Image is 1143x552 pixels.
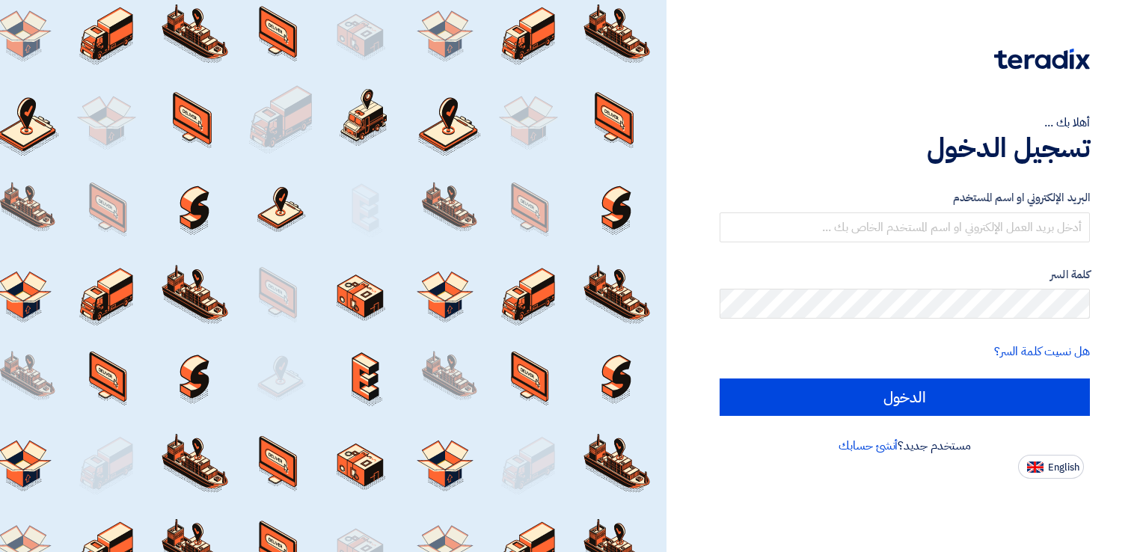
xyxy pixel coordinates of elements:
[1027,461,1044,473] img: en-US.png
[720,132,1090,165] h1: تسجيل الدخول
[720,437,1090,455] div: مستخدم جديد؟
[720,378,1090,416] input: الدخول
[720,266,1090,283] label: كلمة السر
[720,114,1090,132] div: أهلا بك ...
[1048,462,1079,473] span: English
[994,49,1090,70] img: Teradix logo
[720,212,1090,242] input: أدخل بريد العمل الإلكتروني او اسم المستخدم الخاص بك ...
[839,437,898,455] a: أنشئ حسابك
[1018,455,1084,479] button: English
[994,343,1090,361] a: هل نسيت كلمة السر؟
[720,189,1090,206] label: البريد الإلكتروني او اسم المستخدم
